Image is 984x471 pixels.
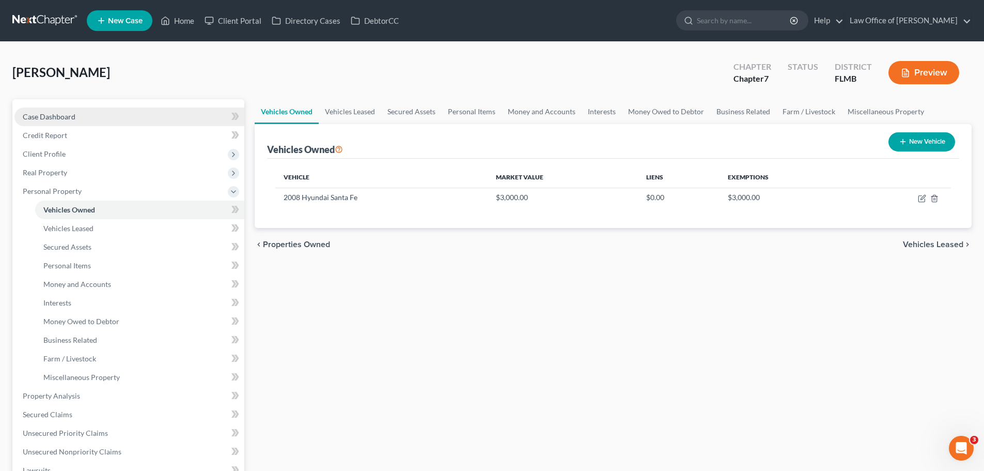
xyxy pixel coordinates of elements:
span: [PERSON_NAME] [12,65,110,80]
i: chevron_right [963,240,972,249]
span: Personal Items [43,261,91,270]
span: Property Analysis [23,391,80,400]
a: Client Portal [199,11,267,30]
a: Secured Assets [381,99,442,124]
a: Vehicles Leased [319,99,381,124]
th: Vehicle [275,167,488,188]
span: Properties Owned [263,240,330,249]
span: Secured Claims [23,410,72,419]
span: Unsecured Priority Claims [23,429,108,437]
div: Vehicles Owned [267,143,343,156]
span: Money and Accounts [43,280,111,288]
td: 2008 Hyundai Santa Fe [275,188,488,207]
a: Help [809,11,844,30]
div: Chapter [733,73,771,85]
a: Vehicles Leased [35,219,244,238]
a: DebtorCC [346,11,404,30]
span: Vehicles Owned [43,205,95,214]
a: Secured Assets [35,238,244,256]
th: Market Value [488,167,638,188]
button: New Vehicle [888,132,955,151]
a: Unsecured Nonpriority Claims [14,443,244,461]
span: 7 [764,73,769,83]
td: $3,000.00 [488,188,638,207]
span: Interests [43,298,71,307]
span: Unsecured Nonpriority Claims [23,447,121,456]
a: Business Related [35,331,244,350]
span: Real Property [23,168,67,177]
a: Unsecured Priority Claims [14,424,244,443]
span: Credit Report [23,131,67,140]
i: chevron_left [255,240,263,249]
a: Personal Items [35,256,244,275]
a: Interests [35,294,244,312]
a: Secured Claims [14,405,244,424]
span: Vehicles Leased [43,224,93,233]
a: Money and Accounts [502,99,582,124]
button: chevron_left Properties Owned [255,240,330,249]
span: Vehicles Leased [903,240,963,249]
a: Law Office of [PERSON_NAME] [845,11,971,30]
a: Farm / Livestock [776,99,841,124]
th: Exemptions [720,167,854,188]
td: $0.00 [638,188,719,207]
a: Money and Accounts [35,275,244,294]
span: 3 [970,436,978,444]
a: Vehicles Owned [35,201,244,219]
a: Personal Items [442,99,502,124]
button: Preview [888,61,959,84]
iframe: Intercom live chat [949,436,974,461]
span: Personal Property [23,187,82,195]
a: Interests [582,99,622,124]
td: $3,000.00 [720,188,854,207]
div: Chapter [733,61,771,73]
a: Credit Report [14,126,244,145]
div: Status [788,61,818,73]
a: Miscellaneous Property [35,368,244,387]
div: District [835,61,872,73]
th: Liens [638,167,719,188]
div: FLMB [835,73,872,85]
a: Farm / Livestock [35,350,244,368]
a: Business Related [710,99,776,124]
a: Case Dashboard [14,108,244,126]
span: Miscellaneous Property [43,373,120,382]
span: New Case [108,17,143,25]
span: Money Owed to Debtor [43,317,119,326]
input: Search by name... [697,11,791,30]
a: Directory Cases [267,11,346,30]
a: Home [155,11,199,30]
span: Client Profile [23,149,66,158]
span: Case Dashboard [23,112,75,121]
a: Money Owed to Debtor [35,312,244,331]
a: Money Owed to Debtor [622,99,710,124]
button: Vehicles Leased chevron_right [903,240,972,249]
a: Vehicles Owned [255,99,319,124]
a: Miscellaneous Property [841,99,930,124]
span: Business Related [43,336,97,344]
span: Farm / Livestock [43,354,96,363]
span: Secured Assets [43,242,91,251]
a: Property Analysis [14,387,244,405]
